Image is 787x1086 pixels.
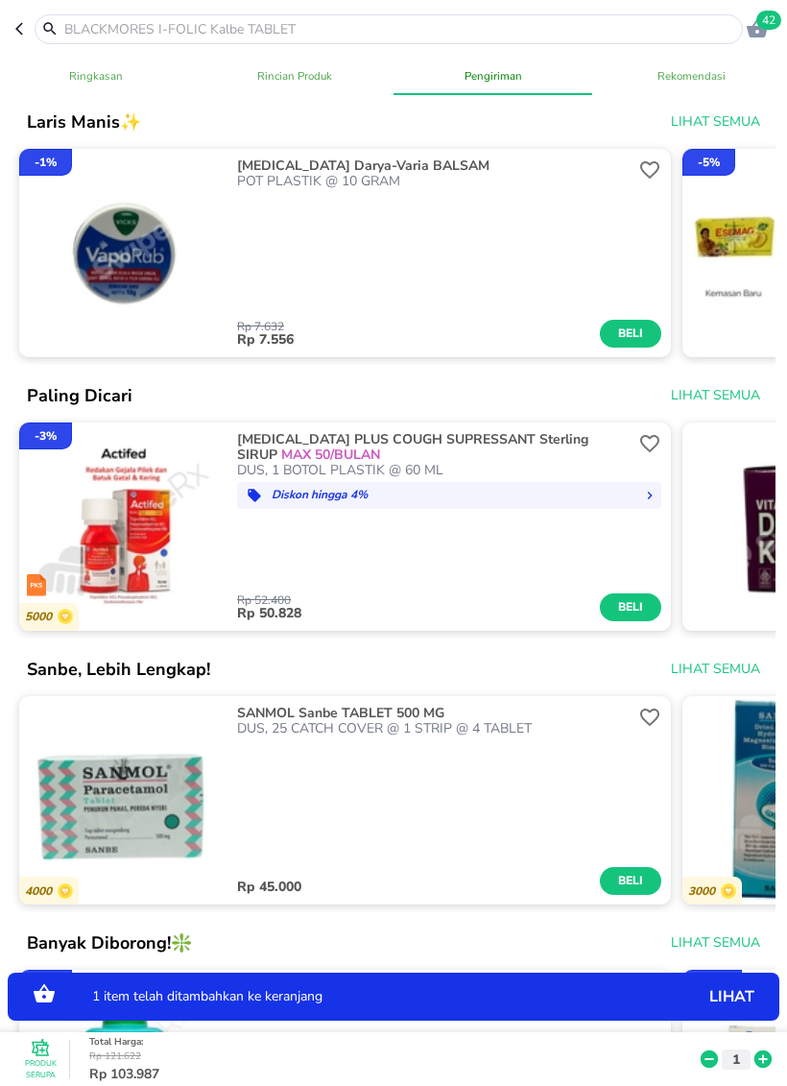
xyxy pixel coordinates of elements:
[25,884,58,899] p: 4000
[600,320,661,348] button: Beli
[19,149,227,357] img: ID121981-5.41486499-fc9d-4a9f-ae3f-6b48556221dc.jpeg
[237,174,633,189] p: POT PLASTIK @ 10 GRAM
[237,482,660,509] button: Diskon hingga 4%
[688,884,721,899] p: 3000
[393,93,592,95] span: indicator
[722,1049,751,1069] button: 1
[671,110,760,134] span: Lihat Semua
[237,332,599,348] p: Rp 7.556
[727,1049,745,1069] p: 1
[671,658,760,682] span: Lihat Semua
[756,11,781,30] span: 42
[237,606,599,621] p: Rp 50.828
[237,321,599,332] p: Rp 7.632
[237,706,630,721] p: SANMOL Sanbe TABLET 500 MG
[600,593,661,621] button: Beli
[89,1063,697,1083] p: Rp 103.987
[25,610,58,624] p: 5000
[698,154,720,171] p: - 5 %
[600,867,661,895] button: Beli
[663,105,764,140] button: Lihat Semua
[405,66,581,85] span: Pengiriman
[614,597,647,617] span: Beli
[277,446,380,464] span: MAX 50/BULAN
[604,66,779,85] span: Rekomendasi
[237,880,599,895] p: Rp 45.000
[614,871,647,891] span: Beli
[237,432,630,463] p: [MEDICAL_DATA] PLUS COUGH SUPRESSANT Sterling SIRUP
[206,66,382,85] span: Rincian Produk
[663,652,764,688] button: Lihat Semua
[671,384,760,408] span: Lihat Semua
[62,19,738,39] input: BLACKMORES I-FOLIC Kalbe TABLET
[663,378,764,414] button: Lihat Semua
[237,158,630,174] p: [MEDICAL_DATA] Darya-Varia BALSAM
[35,154,57,171] p: - 1 %
[663,926,764,961] button: Lihat Semua
[237,463,633,478] p: DUS, 1 BOTOL PLASTIK @ 60 ML
[671,931,760,955] span: Lihat Semua
[92,990,633,1003] p: 1 item telah ditambahkan ke keranjang
[743,14,772,43] button: 42
[89,1034,697,1049] p: Total Harga :
[21,1057,60,1080] p: Produk Serupa
[237,594,599,606] p: Rp 52.400
[21,1040,60,1078] button: Produk Serupa
[35,427,57,445] p: - 3 %
[19,422,227,631] img: ID100165-2.d6ffebd6-768b-4042-a478-da14c0e8bab4.jpeg
[245,485,653,505] span: Diskon hingga 4%
[19,696,227,905] img: ID118623-1.70e7c555-d3ac-4c77-8e04-ed931cce24e5.jpeg
[614,324,647,344] span: Beli
[8,66,183,85] span: Ringkasan
[237,721,633,736] p: DUS, 25 CATCH COVER @ 1 STRIP @ 4 TABLET
[89,1049,697,1063] p: Rp 121.622
[27,574,46,596] img: prekursor-icon.04a7e01b.svg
